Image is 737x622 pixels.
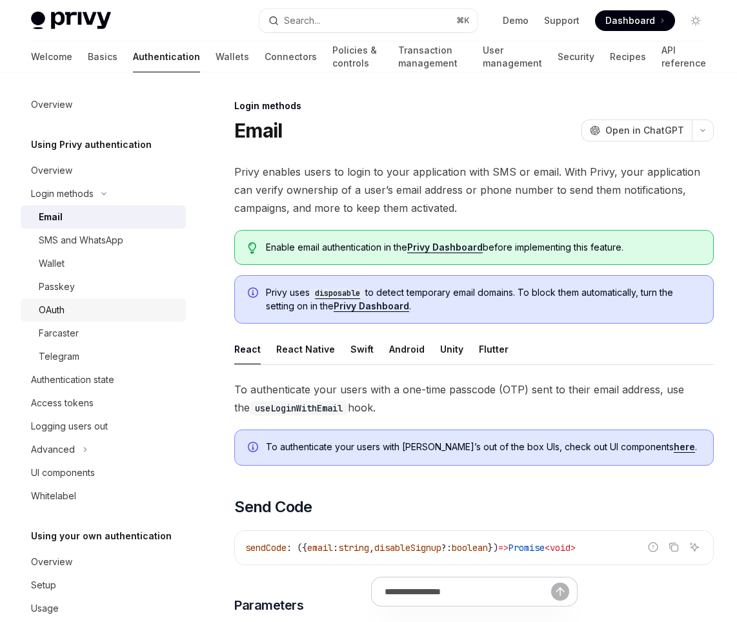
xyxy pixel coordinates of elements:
[581,119,692,141] button: Open in ChatGPT
[310,287,365,300] code: disposable
[686,539,703,555] button: Ask AI
[307,542,333,554] span: email
[595,10,675,31] a: Dashboard
[21,252,186,275] a: Wallet
[483,41,542,72] a: User management
[479,334,509,364] div: Flutter
[216,41,249,72] a: Wallets
[456,16,470,26] span: ⌘ K
[452,542,488,554] span: boolean
[284,13,320,28] div: Search...
[250,401,348,415] code: useLoginWithEmail
[544,14,580,27] a: Support
[21,345,186,368] a: Telegram
[266,286,700,313] span: Privy uses to detect temporary email domains. To block them automatically, turn the setting on in...
[21,182,186,205] button: Toggle Login methods section
[276,334,335,364] div: React Native
[245,542,287,554] span: sendCode
[21,205,186,229] a: Email
[21,93,186,116] a: Overview
[21,391,186,415] a: Access tokens
[31,163,72,178] div: Overview
[21,298,186,322] a: OAuth
[39,349,79,364] div: Telegram
[266,241,700,254] span: Enable email authentication in the before implementing this feature.
[21,574,186,597] a: Setup
[234,380,714,417] span: To authenticate your users with a one-time passcode (OTP) sent to their email address, use the hook.
[259,9,478,32] button: Open search
[398,41,467,72] a: Transaction management
[31,465,95,481] div: UI components
[488,542,498,554] span: })
[369,542,374,554] span: ,
[31,419,108,434] div: Logging users out
[605,14,655,27] span: Dashboard
[440,334,463,364] div: Unity
[31,186,94,202] div: Login methods
[31,372,114,388] div: Authentication state
[661,41,706,72] a: API reference
[31,442,75,457] div: Advanced
[665,539,682,555] button: Copy the contents from the code block
[21,322,186,345] a: Farcaster
[21,484,186,508] a: Whitelabel
[39,209,63,225] div: Email
[234,119,282,142] h1: Email
[31,528,172,544] h5: Using your own authentication
[21,597,186,620] a: Usage
[374,542,441,554] span: disableSignup
[31,97,72,112] div: Overview
[88,41,117,72] a: Basics
[31,12,111,30] img: light logo
[234,163,714,217] span: Privy enables users to login to your application with SMS or email. With Privy, your application ...
[570,542,576,554] span: >
[441,542,452,554] span: ?:
[333,542,338,554] span: :
[265,41,317,72] a: Connectors
[234,99,714,112] div: Login methods
[31,577,56,593] div: Setup
[39,326,79,341] div: Farcaster
[39,302,65,318] div: OAuth
[248,287,261,300] svg: Info
[266,441,700,453] span: To authenticate your users with [PERSON_NAME]’s out of the box UIs, check out UI components .
[31,488,76,504] div: Whitelabel
[350,334,374,364] div: Swift
[407,242,483,253] a: Privy Dashboard
[509,542,545,554] span: Promise
[39,256,65,271] div: Wallet
[21,438,186,461] button: Toggle Advanced section
[31,601,59,616] div: Usage
[385,577,551,606] input: Ask a question...
[389,334,425,364] div: Android
[674,441,695,453] a: here
[21,461,186,484] a: UI components
[545,542,550,554] span: <
[31,395,94,411] div: Access tokens
[39,233,123,248] div: SMS and WhatsApp
[234,497,312,517] span: Send Code
[605,124,684,137] span: Open in ChatGPT
[610,41,646,72] a: Recipes
[503,14,529,27] a: Demo
[31,554,72,570] div: Overview
[248,442,261,455] svg: Info
[550,542,570,554] span: void
[21,159,186,182] a: Overview
[551,583,569,601] button: Send message
[31,137,152,152] h5: Using Privy authentication
[21,415,186,438] a: Logging users out
[21,229,186,252] a: SMS and WhatsApp
[31,41,72,72] a: Welcome
[338,542,369,554] span: string
[685,10,706,31] button: Toggle dark mode
[21,368,186,391] a: Authentication state
[234,334,261,364] div: React
[332,41,383,72] a: Policies & controls
[133,41,200,72] a: Authentication
[39,279,75,295] div: Passkey
[21,275,186,298] a: Passkey
[498,542,509,554] span: =>
[21,550,186,574] a: Overview
[645,539,661,555] button: Report incorrect code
